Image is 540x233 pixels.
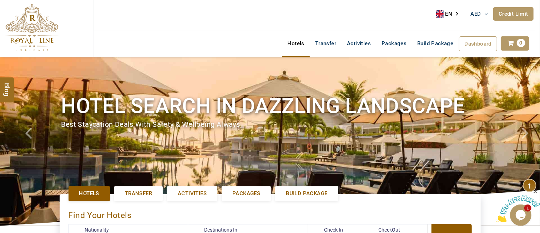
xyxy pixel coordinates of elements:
h1: Hotel search in dazzling landscape [61,93,479,119]
span: Activities [178,190,207,197]
a: Transfer [114,186,163,201]
div: Language [436,9,463,19]
img: The Royal Line Holidays [5,3,59,51]
span: AED [471,11,481,17]
a: Transfer [310,36,342,51]
a: Packages [376,36,412,51]
span: Packages [232,190,260,197]
a: Credit Limit [493,7,534,21]
span: Transfer [125,190,152,197]
a: Hotels [282,36,310,51]
div: Best Staycation Deals with safety & wellbeing always [61,119,479,130]
a: 0 [501,36,529,51]
iframe: chat widget [496,188,540,222]
a: EN [436,9,463,19]
a: Build Package [275,186,338,201]
aside: Language selected: English [436,9,463,19]
span: 0 [517,39,525,47]
a: Activities [342,36,376,51]
a: Hotels [69,186,110,201]
span: Build Package [286,190,327,197]
span: Dashboard [465,41,492,47]
div: Find Your Hotels [69,203,472,224]
span: Hotels [79,190,99,197]
a: Build Package [412,36,459,51]
a: Packages [222,186,271,201]
span: Blog [2,83,12,89]
a: Activities [167,186,217,201]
